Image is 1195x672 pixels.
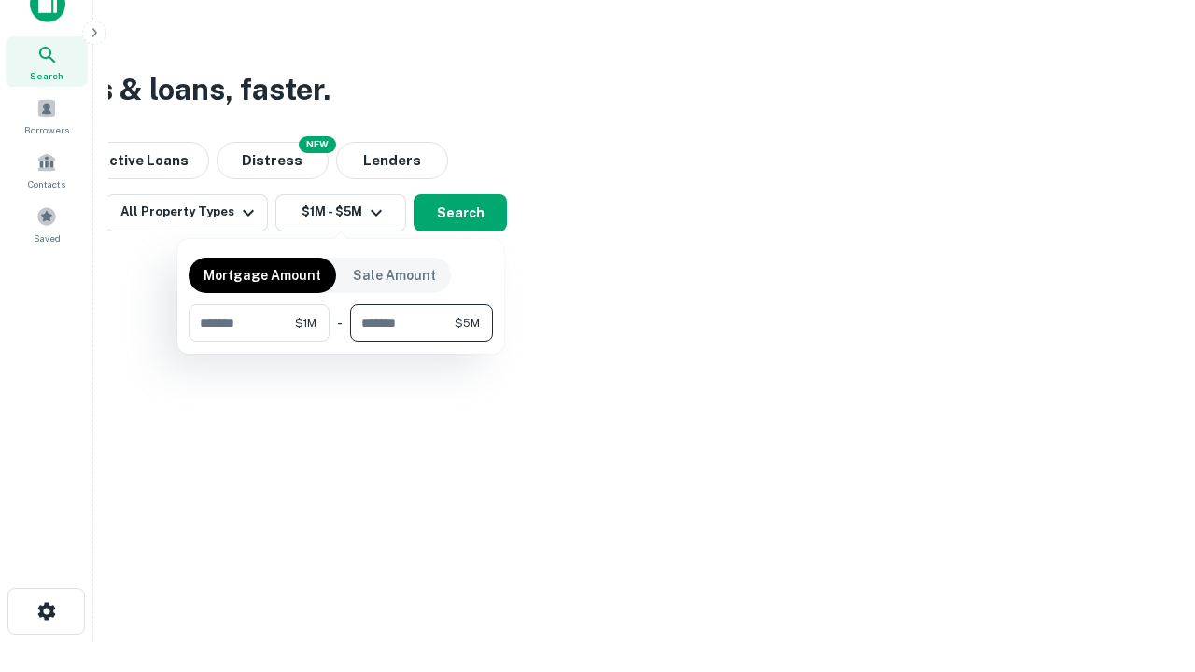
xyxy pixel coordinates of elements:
[455,315,480,331] span: $5M
[337,304,343,342] div: -
[353,265,436,286] p: Sale Amount
[295,315,316,331] span: $1M
[204,265,321,286] p: Mortgage Amount
[1102,523,1195,612] iframe: Chat Widget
